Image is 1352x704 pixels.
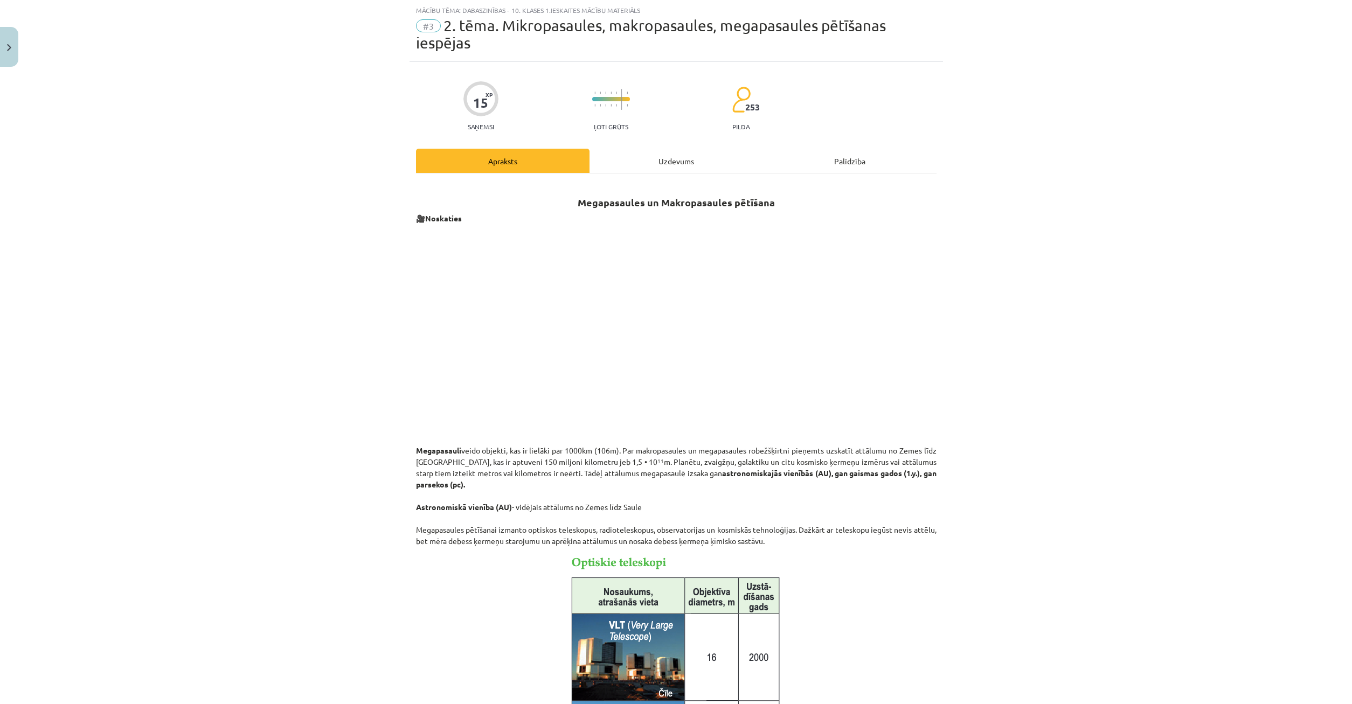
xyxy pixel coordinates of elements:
[732,123,750,130] p: pilda
[578,196,775,208] strong: Megapasaules un Makropasaules pētīšana
[627,92,628,94] img: icon-short-line-57e1e144782c952c97e751825c79c345078a6d821885a25fce030b3d8c18986b.svg
[763,149,937,173] div: Palīdzība
[416,149,590,173] div: Apraksts
[416,445,461,455] strong: Megapasauli
[416,502,512,512] strong: Astronomiskā vienība (AU)
[600,92,601,94] img: icon-short-line-57e1e144782c952c97e751825c79c345078a6d821885a25fce030b3d8c18986b.svg
[416,468,937,489] strong: astronomiskajās vienībās (AU), gan gaismas gados (1.y.), gan parsekos (pc).
[416,434,937,547] p: veido objekti, kas ir lielāki par 1000km (106m). Par makropasaules un megapasaules robežšķirtni p...
[416,6,937,14] div: Mācību tēma: Dabaszinības - 10. klases 1.ieskaites mācību materiāls
[657,457,664,465] sup: 11
[611,104,612,107] img: icon-short-line-57e1e144782c952c97e751825c79c345078a6d821885a25fce030b3d8c18986b.svg
[594,92,595,94] img: icon-short-line-57e1e144782c952c97e751825c79c345078a6d821885a25fce030b3d8c18986b.svg
[416,19,441,32] span: #3
[463,123,498,130] p: Saņemsi
[621,89,622,110] img: icon-long-line-d9ea69661e0d244f92f715978eff75569469978d946b2353a9bb055b3ed8787d.svg
[600,104,601,107] img: icon-short-line-57e1e144782c952c97e751825c79c345078a6d821885a25fce030b3d8c18986b.svg
[605,104,606,107] img: icon-short-line-57e1e144782c952c97e751825c79c345078a6d821885a25fce030b3d8c18986b.svg
[7,44,11,51] img: icon-close-lesson-0947bae3869378f0d4975bcd49f059093ad1ed9edebbc8119c70593378902aed.svg
[605,92,606,94] img: icon-short-line-57e1e144782c952c97e751825c79c345078a6d821885a25fce030b3d8c18986b.svg
[732,86,751,113] img: students-c634bb4e5e11cddfef0936a35e636f08e4e9abd3cc4e673bd6f9a4125e45ecb1.svg
[425,213,462,223] b: Noskaties
[616,104,617,107] img: icon-short-line-57e1e144782c952c97e751825c79c345078a6d821885a25fce030b3d8c18986b.svg
[473,95,488,110] div: 15
[416,17,886,52] span: 2. tēma. Mikropasaules, makropasaules, megapasaules pētīšanas iespējas
[627,104,628,107] img: icon-short-line-57e1e144782c952c97e751825c79c345078a6d821885a25fce030b3d8c18986b.svg
[416,213,937,224] p: 🎥
[594,104,595,107] img: icon-short-line-57e1e144782c952c97e751825c79c345078a6d821885a25fce030b3d8c18986b.svg
[594,123,628,130] p: Ļoti grūts
[611,92,612,94] img: icon-short-line-57e1e144782c952c97e751825c79c345078a6d821885a25fce030b3d8c18986b.svg
[745,102,760,112] span: 253
[590,149,763,173] div: Uzdevums
[486,92,493,97] span: XP
[616,92,617,94] img: icon-short-line-57e1e144782c952c97e751825c79c345078a6d821885a25fce030b3d8c18986b.svg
